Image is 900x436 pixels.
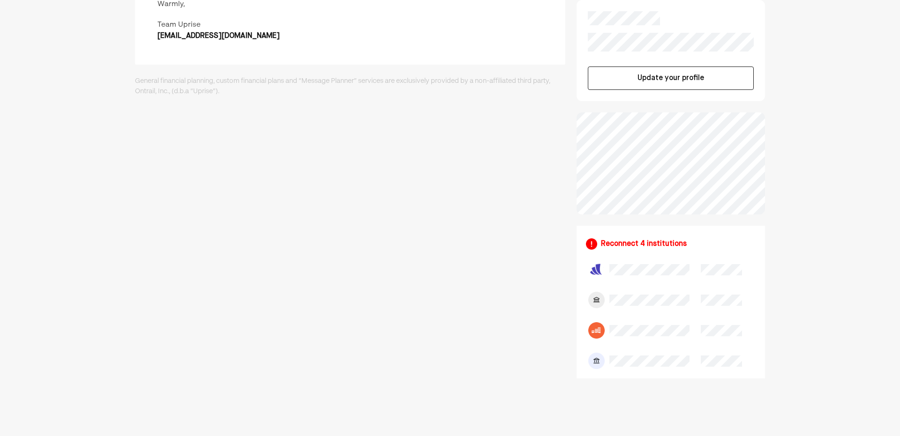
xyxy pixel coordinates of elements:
[135,76,565,97] div: General financial planning, custom financial plans and “Message Planner” services are exclusively...
[157,30,280,42] div: [EMAIL_ADDRESS][DOMAIN_NAME]
[601,238,687,250] div: Reconnect 4 institutions
[157,19,543,30] div: Team Uprise
[588,67,754,90] button: Update your profile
